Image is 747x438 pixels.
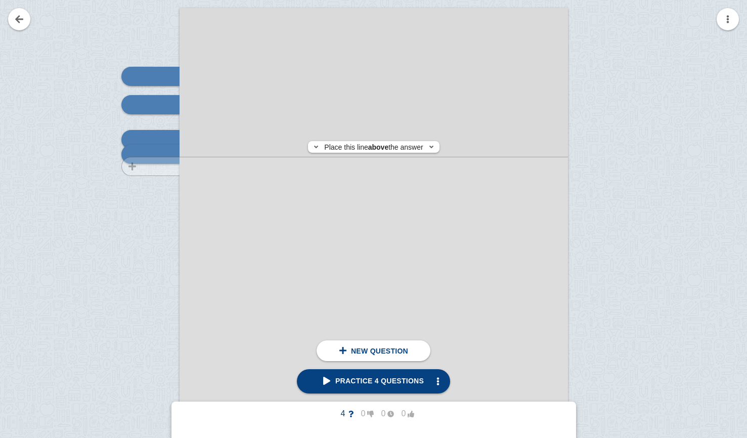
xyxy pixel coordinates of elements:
span: Practice 4 questions [323,377,424,385]
span: 0 [354,409,374,418]
a: Go back to your notes [8,8,30,30]
button: 4000 [325,406,422,422]
span: 4 [333,409,354,418]
span: 0 [394,409,414,418]
strong: above [368,143,388,151]
div: Place this line the answer [308,141,439,152]
span: New question [351,347,408,355]
a: Practice 4 questions [297,369,450,393]
span: 0 [374,409,394,418]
